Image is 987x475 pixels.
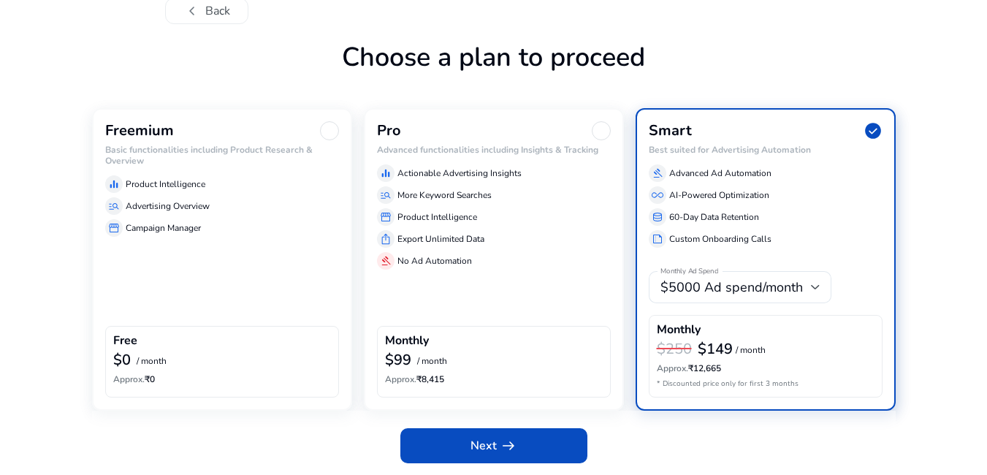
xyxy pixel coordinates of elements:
p: No Ad Automation [397,254,472,267]
p: Custom Onboarding Calls [669,232,771,246]
p: 60-Day Data Retention [669,210,759,224]
p: Product Intelligence [126,178,205,191]
h6: ₹12,665 [657,363,874,373]
p: Product Intelligence [397,210,477,224]
p: AI-Powered Optimization [669,189,769,202]
p: Campaign Manager [126,221,201,235]
span: storefront [380,211,392,223]
span: chevron_left [183,2,201,20]
h1: Choose a plan to proceed [92,42,896,108]
h4: Monthly [657,323,701,337]
p: Advertising Overview [126,199,210,213]
h3: Pro [377,122,401,140]
span: equalizer [108,178,120,190]
h4: Free [113,334,137,348]
span: manage_search [380,189,392,201]
span: Next [470,437,517,455]
p: Advanced Ad Automation [669,167,771,180]
span: ios_share [380,233,392,245]
h3: Smart [649,122,692,140]
span: Approx. [113,373,145,385]
span: equalizer [380,167,392,179]
p: More Keyword Searches [397,189,492,202]
b: $149 [698,339,733,359]
span: arrow_right_alt [500,437,517,455]
button: Nextarrow_right_alt [400,428,587,463]
span: $5000 Ad spend/month [660,278,803,296]
span: manage_search [108,200,120,212]
span: Approx. [385,373,416,385]
p: * Discounted price only for first 3 months [657,379,874,389]
span: storefront [108,222,120,234]
span: all_inclusive [652,189,663,201]
h3: $250 [657,341,692,358]
p: Export Unlimited Data [397,232,484,246]
p: Actionable Advertising Insights [397,167,522,180]
h6: ₹0 [113,374,331,384]
p: / month [736,346,766,355]
span: gavel [652,167,663,179]
span: summarize [652,233,663,245]
h6: Advanced functionalities including Insights & Tracking [377,145,611,155]
h4: Monthly [385,334,429,348]
h6: Basic functionalities including Product Research & Overview [105,145,339,166]
b: $0 [113,350,131,370]
span: database [652,211,663,223]
span: gavel [380,255,392,267]
h6: ₹8,415 [385,374,603,384]
h3: Freemium [105,122,174,140]
span: check_circle [864,121,883,140]
mat-label: Monthly Ad Spend [660,267,718,277]
span: Approx. [657,362,688,374]
p: / month [417,357,447,366]
h6: Best suited for Advertising Automation [649,145,883,155]
p: / month [137,357,167,366]
b: $99 [385,350,411,370]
